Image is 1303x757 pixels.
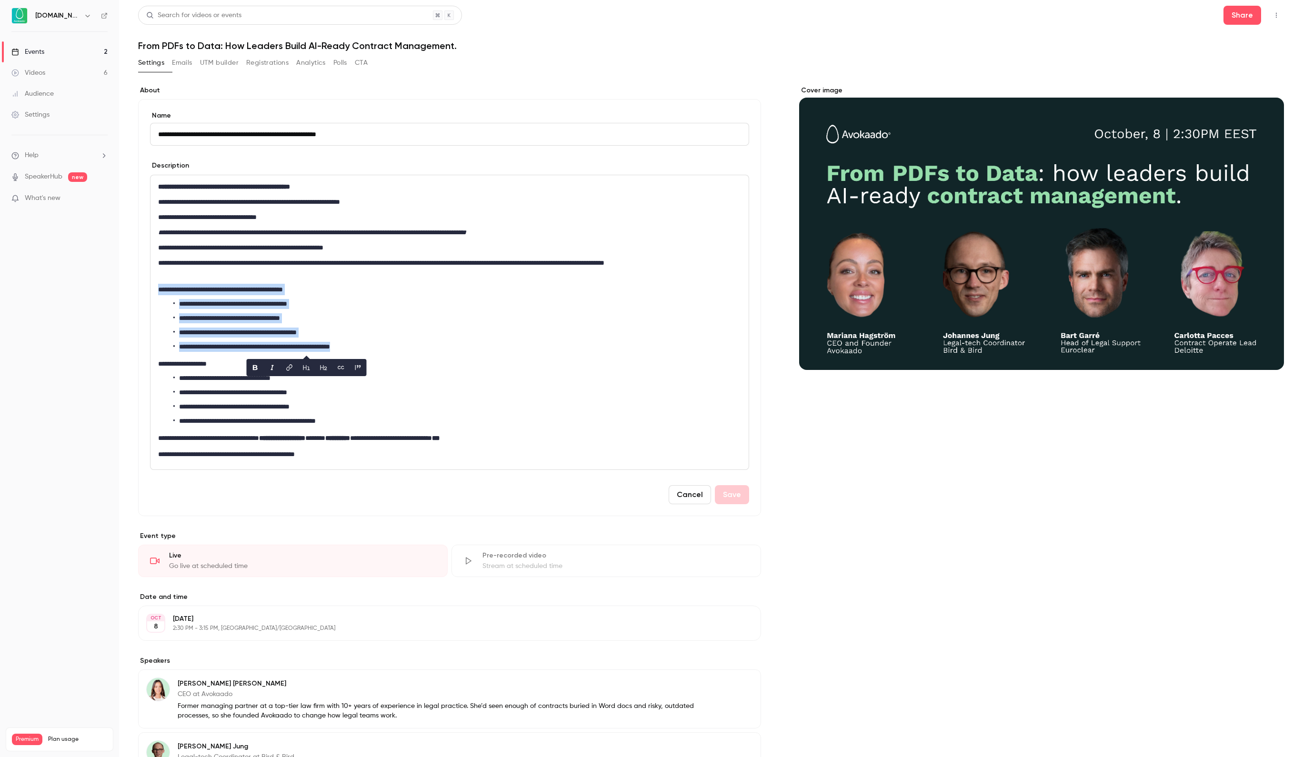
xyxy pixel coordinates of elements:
a: SpeakerHub [25,172,62,182]
span: Premium [12,734,42,745]
button: bold [248,360,263,375]
button: UTM builder [200,55,239,70]
div: Live [169,551,436,560]
label: Date and time [138,592,761,602]
p: [PERSON_NAME] [PERSON_NAME] [178,679,699,688]
img: Avokaado.io [12,8,27,23]
button: Analytics [296,55,326,70]
span: What's new [25,193,60,203]
label: Cover image [799,86,1284,95]
p: Former managing partner at a top-tier law firm with 10+ years of experience in legal practice. Sh... [178,701,699,720]
div: Settings [11,110,50,120]
p: [PERSON_NAME] Jung [178,742,650,751]
div: OCT [147,615,164,621]
button: CTA [355,55,368,70]
p: CEO at Avokaado [178,689,699,699]
button: link [282,360,297,375]
div: Videos [11,68,45,78]
div: Audience [11,89,54,99]
button: Emails [172,55,192,70]
label: Description [150,161,189,170]
button: Cancel [669,485,711,504]
li: help-dropdown-opener [11,150,108,160]
p: [DATE] [173,614,711,624]
img: Mariana Hagström [147,678,170,701]
span: Help [25,150,39,160]
div: Mariana Hagström[PERSON_NAME] [PERSON_NAME]CEO at AvokaadoFormer managing partner at a top-tier l... [138,669,761,728]
label: About [138,86,761,95]
div: Stream at scheduled time [482,561,749,571]
div: Events [11,47,44,57]
span: Plan usage [48,736,107,743]
div: editor [150,175,749,469]
p: 2:30 PM - 3:15 PM, [GEOGRAPHIC_DATA]/[GEOGRAPHIC_DATA] [173,625,711,632]
div: Search for videos or events [146,10,241,20]
div: Pre-recorded videoStream at scheduled time [451,545,761,577]
p: Event type [138,531,761,541]
button: Registrations [246,55,289,70]
button: Polls [333,55,347,70]
section: Cover image [799,86,1284,370]
button: Share [1223,6,1261,25]
label: Speakers [138,656,761,666]
button: blockquote [351,360,366,375]
p: 8 [154,622,158,631]
label: Name [150,111,749,120]
div: Go live at scheduled time [169,561,436,571]
h6: [DOMAIN_NAME] [35,11,80,20]
div: LiveGo live at scheduled time [138,545,448,577]
section: description [150,175,749,470]
div: Pre-recorded video [482,551,749,560]
span: new [68,172,87,182]
button: Settings [138,55,164,70]
button: italic [265,360,280,375]
h1: From PDFs to Data: How Leaders Build AI-Ready Contract Management. [138,40,1284,51]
